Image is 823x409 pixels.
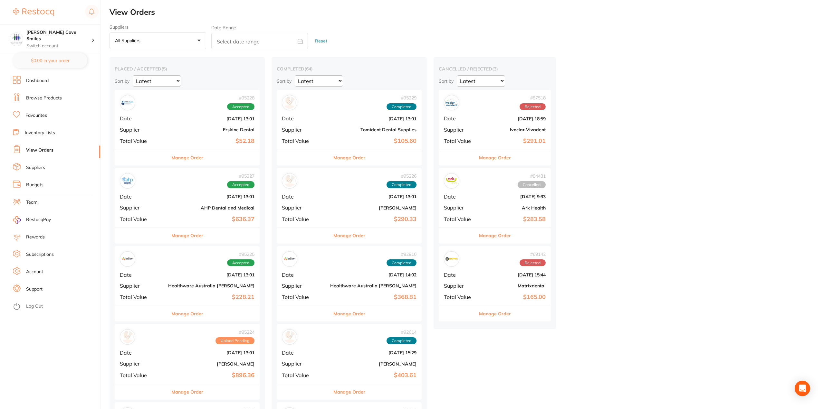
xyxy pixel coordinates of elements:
p: All suppliers [115,38,143,43]
img: Ivoclar Vivadent [445,97,458,109]
a: View Orders [26,147,53,153]
h2: completed ( 64 ) [277,66,422,72]
input: Select date range [211,33,308,49]
b: $896.36 [168,372,254,379]
a: Subscriptions [26,251,54,258]
span: Total Value [282,138,325,144]
span: # 95226 [387,173,416,179]
span: Supplier [282,127,325,133]
span: Date [282,350,325,356]
span: Supplier [282,361,325,367]
img: Restocq Logo [13,8,54,16]
b: $291.01 [481,138,546,144]
b: Ivoclar Vivadent [481,127,546,132]
a: RestocqPay [13,216,51,224]
div: Erskine Dental#95228AcceptedDate[DATE] 13:01SupplierErskine DentalTotal Value$52.18Manage Order [115,90,260,165]
span: Total Value [444,294,476,300]
b: Tomident Dental Supplies [330,127,416,132]
img: RestocqPay [13,216,21,224]
span: Date [120,272,163,278]
h2: cancelled / rejected ( 3 ) [439,66,551,72]
button: Log Out [13,302,98,312]
span: Supplier [282,283,325,289]
button: Manage Order [333,150,365,165]
button: Manage Order [333,228,365,243]
b: [DATE] 13:01 [330,194,416,199]
a: Dashboard [26,78,49,84]
span: Total Value [120,138,163,144]
b: $283.58 [481,216,546,223]
b: [PERSON_NAME] [330,361,416,367]
span: Total Value [282,294,325,300]
span: Total Value [120,294,163,300]
span: Date [120,194,163,200]
span: # 95227 [227,173,254,179]
p: Sort by [115,78,129,84]
img: Erskine Dental [121,97,134,109]
span: # 69142 [520,252,546,257]
b: $228.21 [168,294,254,301]
b: [DATE] 13:01 [168,194,254,199]
b: $368.81 [330,294,416,301]
b: $290.33 [330,216,416,223]
button: Manage Order [171,150,203,165]
a: Favourites [25,112,47,119]
span: Cancelled [518,181,546,188]
label: Date Range [211,25,236,30]
span: # 95229 [387,95,416,100]
b: $52.18 [168,138,254,144]
a: Account [26,269,43,275]
h4: Hallett Cove Smiles [26,29,91,42]
button: Reset [313,33,329,50]
button: Manage Order [479,306,511,321]
b: Erskine Dental [168,127,254,132]
b: [DATE] 9:33 [481,194,546,199]
button: Manage Order [171,384,203,400]
span: Supplier [444,283,476,289]
span: Completed [387,103,416,110]
span: Accepted [227,181,254,188]
p: Sort by [439,78,454,84]
span: # 95225 [227,252,254,257]
a: Restocq Logo [13,5,54,20]
div: Henry Schein Halas#95224Upload PendingDate[DATE] 13:01Supplier[PERSON_NAME]Total Value$896.36Mana... [115,324,260,400]
span: Total Value [120,216,163,222]
button: Manage Order [171,306,203,321]
span: Total Value [120,372,163,378]
button: Manage Order [479,228,511,243]
span: Date [282,194,325,200]
button: Manage Order [333,384,365,400]
a: Inventory Lists [25,130,55,136]
a: Suppliers [26,164,45,171]
a: Browse Products [26,95,62,101]
p: Switch account [26,43,91,49]
span: Total Value [444,138,476,144]
img: Adam Dental [283,175,296,187]
span: Supplier [120,127,163,133]
button: Manage Order [333,306,365,321]
span: Rejected [520,103,546,110]
span: Total Value [282,372,325,378]
div: Open Intercom Messenger [795,381,810,396]
img: Healthware Australia Ridley [283,253,296,265]
b: Healthware Australia [PERSON_NAME] [330,283,416,288]
a: Log Out [26,303,43,310]
div: AHP Dental and Medical#95227AcceptedDate[DATE] 13:01SupplierAHP Dental and MedicalTotal Value$636... [115,168,260,244]
span: # 95228 [227,95,254,100]
h2: placed / accepted ( 5 ) [115,66,260,72]
a: Team [26,199,37,206]
a: Rewards [26,234,45,240]
button: Manage Order [171,228,203,243]
h2: View Orders [110,8,823,17]
span: Date [120,350,163,356]
b: [DATE] 13:01 [330,116,416,121]
span: Date [444,116,476,121]
span: Completed [387,337,416,344]
a: Budgets [26,182,43,188]
img: Henry Schein Halas [121,331,134,343]
span: # 92614 [387,330,416,335]
span: Total Value [282,216,325,222]
span: Total Value [444,216,476,222]
span: Accepted [227,259,254,266]
button: All suppliers [110,32,206,50]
